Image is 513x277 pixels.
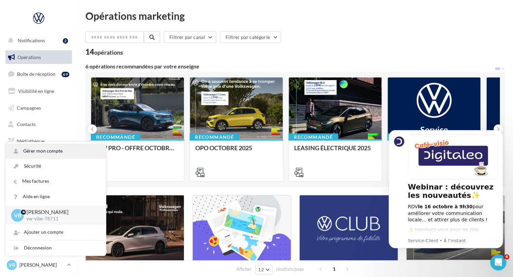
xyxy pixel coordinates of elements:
div: LEASING ÉLECTRIQUE 2025 [294,145,376,158]
span: VB [9,262,15,268]
div: Opérations marketing [85,11,505,21]
a: PLV et print personnalisable [4,167,73,187]
div: opérations [94,49,123,55]
span: VB [14,211,21,219]
iframe: Intercom live chat [490,254,506,270]
span: Médiathèque [17,138,44,144]
button: Filtrer par canal [164,32,216,43]
div: 2 [63,38,68,44]
a: Gérer mon compte [6,144,106,159]
a: VB [PERSON_NAME] [5,259,72,271]
button: Notifications 2 [4,34,71,48]
span: 4 [504,254,509,260]
span: résultats/page [276,266,304,272]
a: Contacts [4,117,73,131]
span: 1 [329,264,340,274]
p: [PERSON_NAME] [27,208,95,216]
a: Opérations [4,50,73,64]
div: 6 opérations recommandées par votre enseigne [85,64,494,69]
div: Déconnexion [6,240,106,256]
p: [PERSON_NAME] [19,262,64,268]
div: OPO OCTOBRE 2025 [195,145,277,158]
span: Contacts [17,121,36,127]
div: VW PRO - OFFRE OCTOBRE 25 [96,145,179,158]
iframe: Intercom notifications message [379,122,513,274]
span: Boîte de réception [17,71,55,77]
div: Recommandé [190,133,239,141]
div: Recommandé [91,133,141,141]
a: Mes factures [6,174,106,189]
a: Aide en ligne [6,189,106,204]
a: Boîte de réception69 [4,67,73,81]
button: 12 [255,265,272,274]
div: Ajouter un compte [6,225,106,240]
a: Campagnes [4,101,73,115]
span: Campagnes [17,105,41,110]
span: Afficher [236,266,251,272]
a: Sécurité [6,159,106,174]
span: Notifications [18,38,45,43]
button: Filtrer par catégorie [220,32,281,43]
p: vw-vibe-78711 [27,216,95,222]
span: 12 [258,267,264,272]
div: 14 [85,48,123,56]
span: Visibilité en ligne [18,88,54,94]
div: Recommandé [288,133,338,141]
span: Opérations [17,54,41,60]
div: 69 [62,72,69,77]
a: Calendrier [4,151,73,165]
a: Visibilité en ligne [4,84,73,98]
a: Campagnes DataOnDemand [4,190,73,210]
a: Médiathèque [4,134,73,148]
